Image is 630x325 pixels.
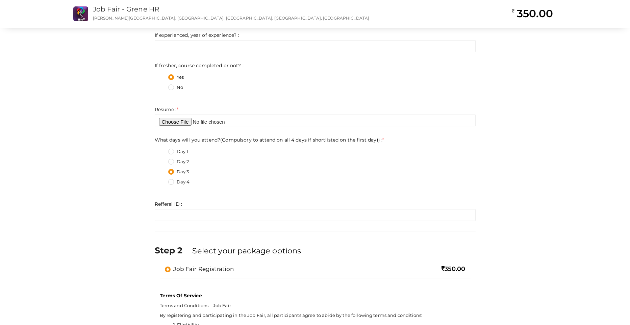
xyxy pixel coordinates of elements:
label: If fresher, course completed or not? : [155,62,244,69]
label: Resume : [155,106,178,113]
span: 350.00 [442,265,465,273]
a: Job Fair - Grene HR [93,5,159,13]
p: Terms and Conditions – Job Fair [160,302,471,309]
label: Yes [168,74,184,81]
label: Day 3 [168,169,189,175]
label: If experienced, year of experience? : [155,32,239,39]
p: [PERSON_NAME][GEOGRAPHIC_DATA], [GEOGRAPHIC_DATA], [GEOGRAPHIC_DATA], [GEOGRAPHIC_DATA], [GEOGRAP... [93,15,408,21]
label: Day 4 [168,179,190,185]
p: Terms Of Service [160,292,471,299]
img: CS2O7UHK_small.png [73,6,88,21]
h2: 350.00 [512,7,553,20]
label: Day 1 [168,148,188,155]
span: By registering and participating in the Job Fair, all participants agree to abide by the followin... [160,312,423,318]
label: Day 2 [168,158,189,165]
label: Job Fair Registration [165,265,234,273]
label: No [168,84,183,91]
label: Step 2 [155,244,191,256]
label: Refferal ID : [155,201,182,207]
label: What days will you attend?(Compulsory to attend on all 4 days if shortlisted on the first day)) : [155,136,384,143]
label: Select your package options [192,245,301,256]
